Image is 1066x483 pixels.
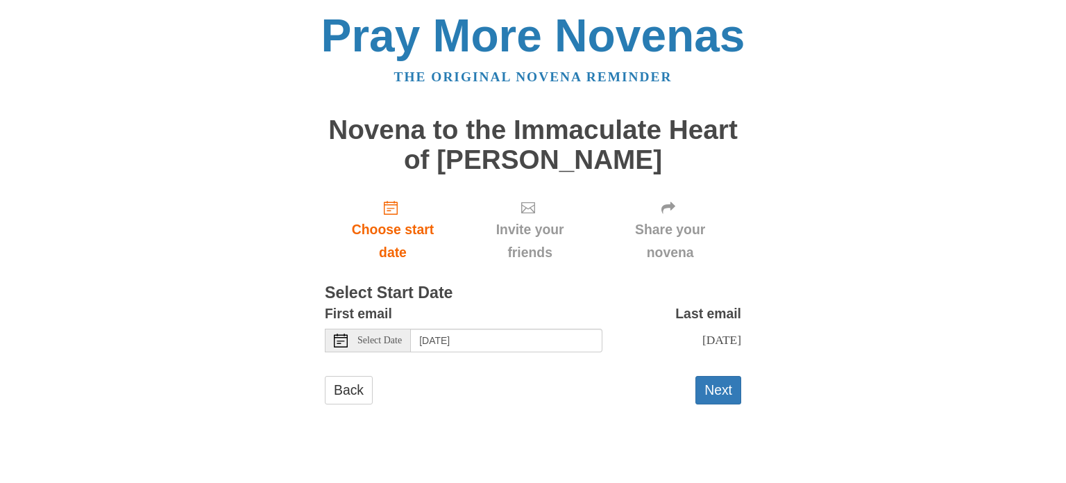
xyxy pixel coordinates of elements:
[702,333,741,347] span: [DATE]
[599,188,741,271] div: Click "Next" to confirm your start date first.
[475,218,585,264] span: Invite your friends
[613,218,727,264] span: Share your novena
[325,188,461,271] a: Choose start date
[394,69,672,84] a: The original novena reminder
[675,302,741,325] label: Last email
[321,10,745,61] a: Pray More Novenas
[357,336,402,345] span: Select Date
[325,376,373,404] a: Back
[461,188,599,271] div: Click "Next" to confirm your start date first.
[695,376,741,404] button: Next
[339,218,447,264] span: Choose start date
[325,115,741,174] h1: Novena to the Immaculate Heart of [PERSON_NAME]
[325,302,392,325] label: First email
[325,284,741,302] h3: Select Start Date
